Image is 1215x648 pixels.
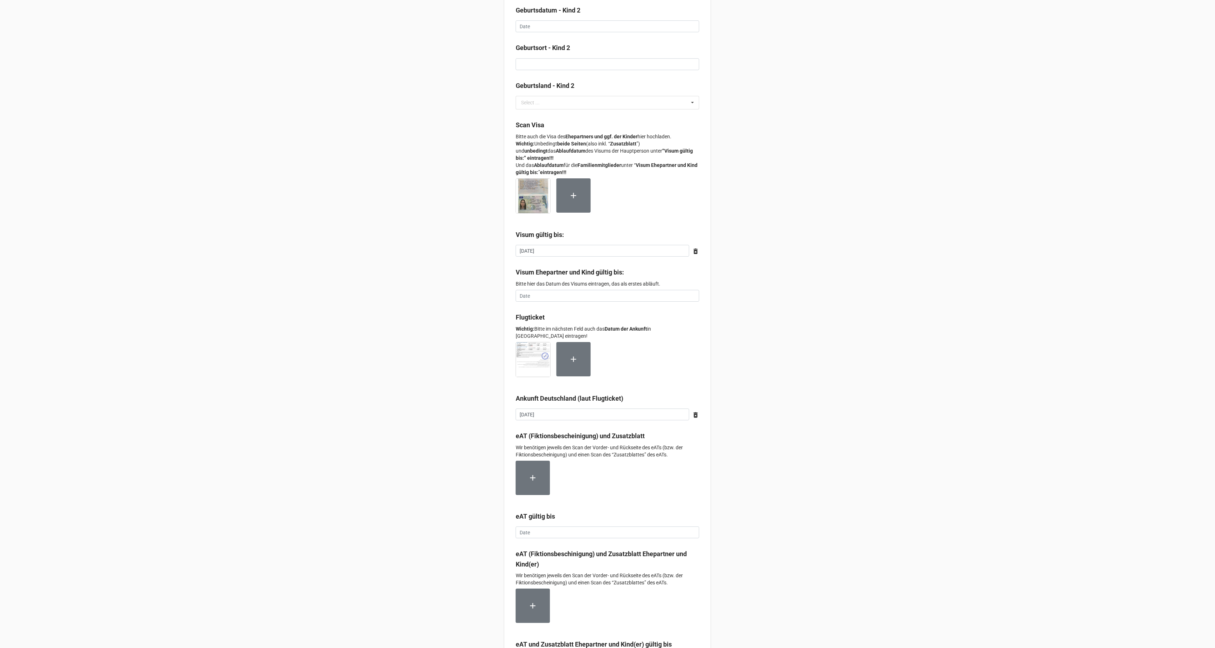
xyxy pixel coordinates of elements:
[516,141,534,147] strong: Wichtig:
[519,99,550,107] div: Select ...
[516,245,689,257] input: Date
[527,155,554,161] strong: eintragen!!!
[516,572,699,586] p: Wir benötigen jeweils den Scan der Vorder- und Rückseite des eATs (bzw. der Fiktionsbescheinigung...
[516,230,564,240] label: Visum gültig bis:
[516,342,550,377] img: OIg6QhoQORPDdhWtKRni5fCGHZv4yqaXNHxJKfSmPkc
[516,20,699,33] input: Date
[516,120,544,130] label: Scan Visa
[516,511,555,521] label: eAT gültig bis
[516,444,699,458] p: Wir benötigen jeweils den Scan der Vorder- und Rückseite des eATs (bzw. der Fiktionsbescheinigung...
[516,312,545,322] label: Flugticket
[516,290,699,302] input: Date
[516,43,570,53] label: Geburtsort - Kind 2
[605,326,647,332] strong: Datum der Ankunft
[516,526,699,539] input: Date
[516,81,574,91] label: Geburtsland - Kind 2
[577,162,621,168] strong: Familienmitglieder
[516,325,699,340] p: Bitte im nächsten Feld auch das in [GEOGRAPHIC_DATA] eintragen!
[516,5,580,15] label: Geburtsdatum - Kind 2
[516,178,556,219] div: Visum Frau Fatemeh Mamipoorkalkhoran.pdf
[610,141,636,147] strong: Zusatzblatt
[516,409,689,421] input: Date
[516,267,624,277] label: Visum Ehepartner und Kind gültig bis:
[540,169,566,175] strong: eintragen!!!
[516,133,699,176] p: Bitte auch die Visa des hier hochladen. Unbedingt (also inkl. “ ”) und das des Visums der Hauptpe...
[516,394,623,404] label: Ankunft Deutschland (laut Flugticket)
[516,326,534,332] strong: Wichtig:
[524,148,547,154] strong: unbedingt
[565,134,637,139] strong: Ehepartners und ggf. der Kinder
[516,280,699,287] p: Bitte hier das Datum des Visums eintragen, das als erstes abläuft.
[534,162,564,168] strong: Ablaufdatum
[516,162,697,175] strong: Visum Ehepartner und Kind gültig bis:
[516,179,550,213] img: L6Ip-wWuH-z-MxWTBYlxPQlqxx9SQOp0US0OShYZNR0
[516,148,693,161] strong: “Visum gültig bis:”
[516,431,645,441] label: eAT (Fiktionsbescheinigung) und Zusatzblatt
[516,549,699,569] label: eAT (Fiktionsbeschinigung) und Zusatzblatt Ehepartner und Kind(er)
[556,148,585,154] strong: Ablaufdatum
[557,141,586,147] strong: beide Seiten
